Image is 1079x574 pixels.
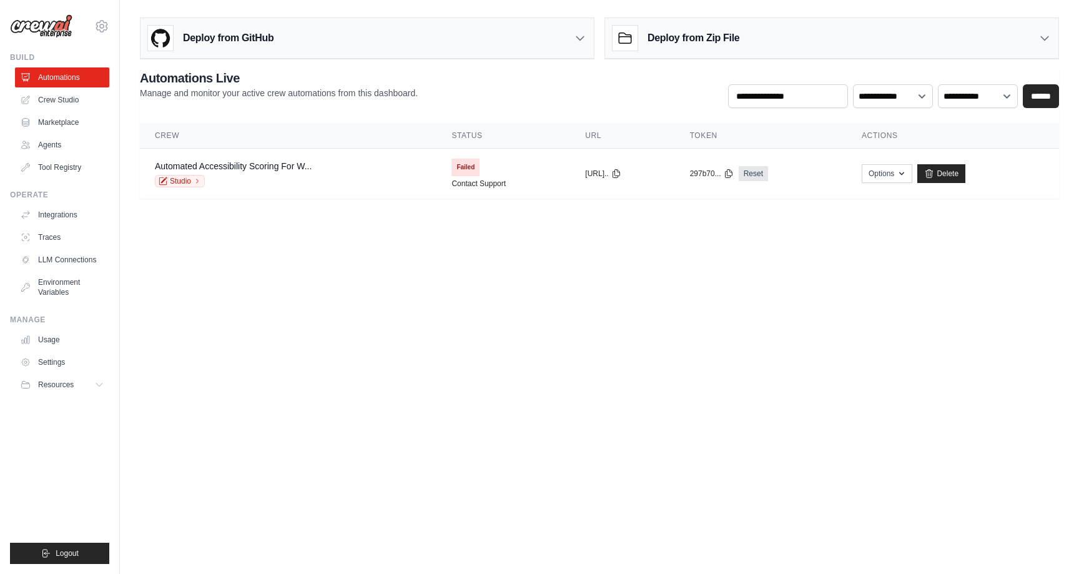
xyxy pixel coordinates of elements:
button: 297b70... [690,169,734,179]
a: Marketplace [15,112,109,132]
button: Options [862,164,912,183]
th: Actions [847,123,1059,149]
a: Automations [15,67,109,87]
span: Resources [38,380,74,390]
a: Reset [739,166,768,181]
a: Traces [15,227,109,247]
a: Usage [15,330,109,350]
a: Integrations [15,205,109,225]
a: Delete [917,164,965,183]
span: Failed [451,159,480,176]
div: Manage [10,315,109,325]
img: Logo [10,14,72,38]
div: Operate [10,190,109,200]
a: Environment Variables [15,272,109,302]
span: Logout [56,548,79,558]
a: LLM Connections [15,250,109,270]
a: Crew Studio [15,90,109,110]
a: Automated Accessibility Scoring For W... [155,161,312,171]
th: URL [570,123,674,149]
th: Token [675,123,847,149]
h2: Automations Live [140,69,418,87]
a: Settings [15,352,109,372]
p: Manage and monitor your active crew automations from this dashboard. [140,87,418,99]
th: Status [436,123,570,149]
h3: Deploy from Zip File [648,31,739,46]
a: Contact Support [451,179,506,189]
a: Studio [155,175,205,187]
img: GitHub Logo [148,26,173,51]
h3: Deploy from GitHub [183,31,273,46]
a: Tool Registry [15,157,109,177]
button: Resources [15,375,109,395]
button: Logout [10,543,109,564]
th: Crew [140,123,436,149]
a: Agents [15,135,109,155]
div: Build [10,52,109,62]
